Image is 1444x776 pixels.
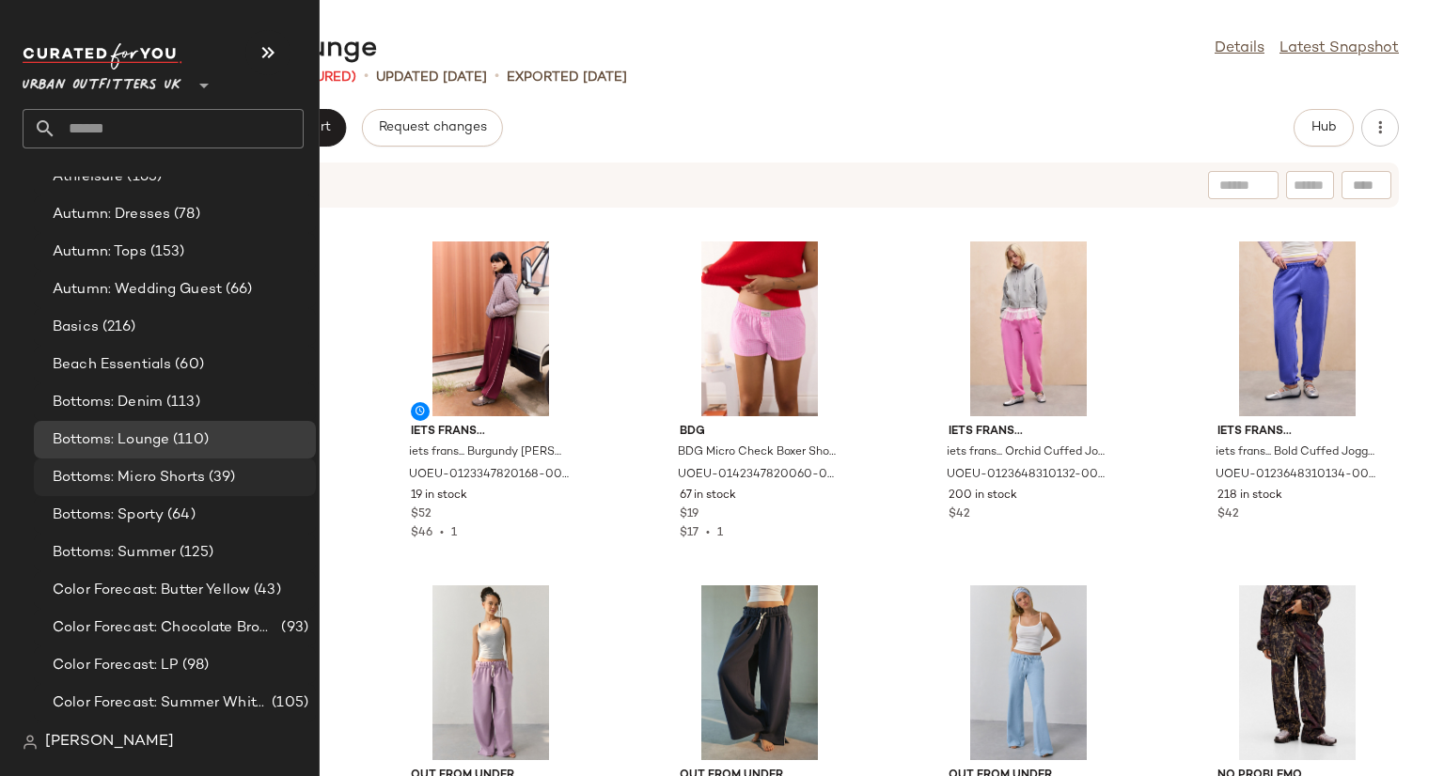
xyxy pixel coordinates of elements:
[53,617,277,639] span: Color Forecast: Chocolate Brown
[949,488,1017,504] span: 200 in stock
[164,504,196,526] span: (64)
[1216,444,1375,461] span: iets frans... Bold Cuffed Joggers - Blue XL at Urban Outfitters
[163,392,200,413] span: (113)
[378,120,487,135] span: Request changes
[1294,109,1354,147] button: Hub
[678,467,838,484] span: UOEU-0142347820060-000-066
[665,585,855,760] img: 0142659770117_041_a2
[53,467,205,489] span: Bottoms: Micro Shorts
[409,467,569,484] span: UOEU-0123347820168-000-259
[680,506,698,523] span: $19
[396,585,586,760] img: 0142659770117_053_a2
[53,429,169,451] span: Bottoms: Lounge
[53,392,163,413] span: Bottoms: Denim
[53,241,147,263] span: Autumn: Tops
[53,204,170,225] span: Autumn: Dresses
[1202,241,1392,416] img: 0123648310134_040_a2
[23,43,182,70] img: cfy_white_logo.C9jOOHJF.svg
[268,692,308,714] span: (105)
[665,241,855,416] img: 0142347820060_066_a2
[123,166,162,188] span: (165)
[53,542,176,564] span: Bottoms: Summer
[53,692,268,714] span: Color Forecast: Summer Whites
[23,64,181,98] span: Urban Outfitters UK
[680,527,698,539] span: $17
[396,241,586,416] img: 0123347820168_259_a2
[949,424,1108,441] span: iets frans...
[494,66,499,88] span: •
[717,527,723,539] span: 1
[23,735,38,750] img: svg%3e
[53,166,123,188] span: Athleisure
[53,354,171,376] span: Beach Essentials
[411,424,571,441] span: iets frans...
[53,655,179,676] span: Color Forecast: LP
[678,444,838,461] span: BDG Micro Check Boxer Shorts - Pink L at Urban Outfitters
[176,542,213,564] span: (125)
[949,506,970,523] span: $42
[99,317,136,338] span: (216)
[45,731,174,753] span: [PERSON_NAME]
[1311,120,1337,135] span: Hub
[409,444,569,461] span: iets frans... Burgundy [PERSON_NAME] Joggers 2XS at Urban Outfitters
[147,241,185,263] span: (153)
[53,279,222,301] span: Autumn: Wedding Guest
[1216,467,1375,484] span: UOEU-0123648310134-000-040
[451,527,457,539] span: 1
[53,504,164,526] span: Bottoms: Sporty
[205,467,236,489] span: (39)
[1217,506,1239,523] span: $42
[277,617,308,639] span: (93)
[1217,424,1377,441] span: iets frans...
[1217,488,1282,504] span: 218 in stock
[364,66,369,88] span: •
[169,429,209,451] span: (110)
[411,506,432,523] span: $52
[680,424,840,441] span: BDG
[250,580,281,601] span: (43)
[432,527,451,539] span: •
[1279,38,1399,60] a: Latest Snapshot
[53,317,99,338] span: Basics
[376,68,487,87] p: updated [DATE]
[1215,38,1264,60] a: Details
[222,279,253,301] span: (66)
[507,68,627,87] p: Exported [DATE]
[698,527,717,539] span: •
[680,488,736,504] span: 67 in stock
[362,109,503,147] button: Request changes
[411,488,467,504] span: 19 in stock
[934,241,1123,416] img: 0123648310132_639_a2
[947,467,1107,484] span: UOEU-0123648310132-000-639
[934,585,1123,760] img: 0142568950033_040_a2
[1202,585,1392,760] img: 0180613680023_036_a2
[170,204,200,225] span: (78)
[171,354,204,376] span: (60)
[179,655,210,676] span: (98)
[947,444,1107,461] span: iets frans... Orchid Cuffed Joggers XL at Urban Outfitters
[53,580,250,601] span: Color Forecast: Butter Yellow
[411,527,432,539] span: $46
